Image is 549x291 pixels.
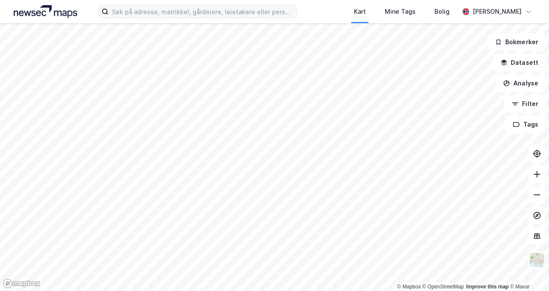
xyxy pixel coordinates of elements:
[354,6,366,17] div: Kart
[473,6,522,17] div: [PERSON_NAME]
[434,6,449,17] div: Bolig
[504,95,546,112] button: Filter
[3,279,40,288] a: Mapbox homepage
[14,5,77,18] img: logo.a4113a55bc3d86da70a041830d287a7e.svg
[422,284,464,290] a: OpenStreetMap
[109,5,297,18] input: Søk på adresse, matrikkel, gårdeiere, leietakere eller personer
[506,250,549,291] iframe: Chat Widget
[385,6,416,17] div: Mine Tags
[506,116,546,133] button: Tags
[506,250,549,291] div: Kontrollprogram for chat
[496,75,546,92] button: Analyse
[466,284,509,290] a: Improve this map
[397,284,421,290] a: Mapbox
[493,54,546,71] button: Datasett
[488,33,546,51] button: Bokmerker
